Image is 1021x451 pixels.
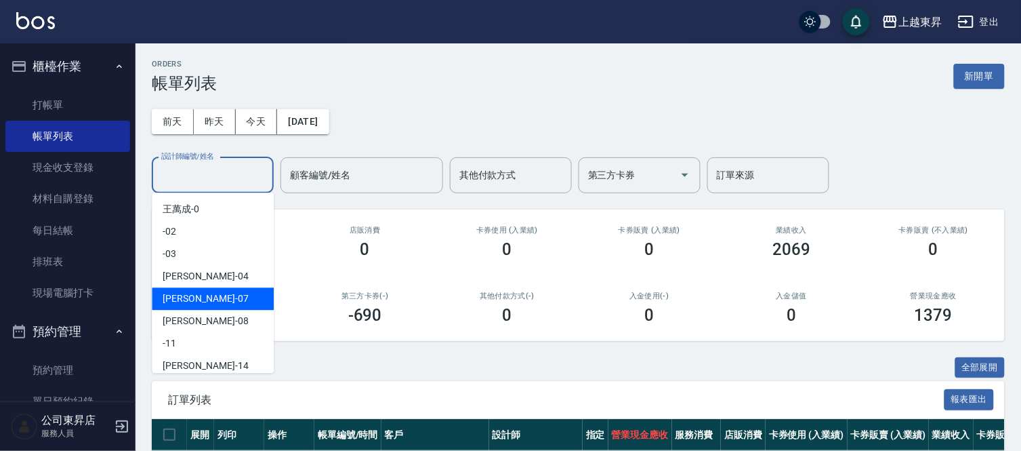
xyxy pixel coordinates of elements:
[644,240,654,259] h3: 0
[453,292,562,300] h2: 其他付款方式(-)
[5,215,130,246] a: 每日結帳
[152,109,194,134] button: 前天
[915,306,953,325] h3: 1379
[41,427,110,439] p: 服務人員
[163,269,248,283] span: [PERSON_NAME] -04
[944,393,995,406] a: 報表匯出
[5,355,130,386] a: 預約管理
[503,240,512,259] h3: 0
[360,240,370,259] h3: 0
[898,14,942,31] div: 上越東昇
[594,226,704,235] h2: 卡券販賣 (入業績)
[766,419,848,451] th: 卡券使用 (入業績)
[16,12,55,29] img: Logo
[644,306,654,325] h3: 0
[583,419,608,451] th: 指定
[264,419,314,451] th: 操作
[608,419,672,451] th: 營業現金應收
[152,60,217,68] h2: ORDERS
[310,292,420,300] h2: 第三方卡券(-)
[5,152,130,183] a: 現金收支登錄
[194,109,236,134] button: 昨天
[736,292,846,300] h2: 入金儲值
[5,314,130,349] button: 預約管理
[5,386,130,417] a: 單日預約紀錄
[954,69,1005,82] a: 新開單
[787,306,796,325] h3: 0
[843,8,870,35] button: save
[5,246,130,277] a: 排班表
[929,419,974,451] th: 業績收入
[163,359,248,373] span: [PERSON_NAME] -14
[348,306,382,325] h3: -690
[277,109,329,134] button: [DATE]
[236,109,278,134] button: 今天
[594,292,704,300] h2: 入金使用(-)
[5,49,130,84] button: 櫃檯作業
[674,164,696,186] button: Open
[772,240,810,259] h3: 2069
[877,8,947,36] button: 上越東昇
[214,419,264,451] th: 列印
[310,226,420,235] h2: 店販消費
[163,247,176,261] span: -03
[5,90,130,121] a: 打帳單
[163,314,248,328] span: [PERSON_NAME] -08
[672,419,722,451] th: 服務消費
[314,419,381,451] th: 帳單編號/時間
[489,419,583,451] th: 設計師
[879,292,988,300] h2: 營業現金應收
[187,419,214,451] th: 展開
[163,202,199,216] span: 王萬成 -0
[848,419,930,451] th: 卡券販賣 (入業績)
[955,357,1005,378] button: 全部展開
[5,183,130,214] a: 材料自購登錄
[721,419,766,451] th: 店販消費
[5,121,130,152] a: 帳單列表
[163,336,176,351] span: -11
[736,226,846,235] h2: 業績收入
[11,413,38,440] img: Person
[929,240,938,259] h3: 0
[879,226,988,235] h2: 卡券販賣 (不入業績)
[953,9,1005,35] button: 登出
[944,389,995,410] button: 報表匯出
[453,226,562,235] h2: 卡券使用 (入業績)
[503,306,512,325] h3: 0
[163,292,248,306] span: [PERSON_NAME] -07
[5,277,130,309] a: 現場電腦打卡
[161,151,214,161] label: 設計師編號/姓名
[163,224,176,239] span: -02
[168,393,944,407] span: 訂單列表
[41,414,110,427] h5: 公司東昇店
[152,74,217,93] h3: 帳單列表
[954,64,1005,89] button: 新開單
[381,419,489,451] th: 客戶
